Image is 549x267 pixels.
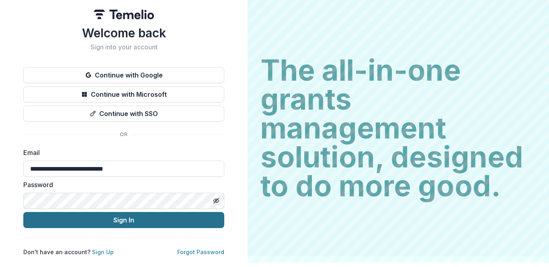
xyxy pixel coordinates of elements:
button: Continue with Google [23,67,224,83]
a: Forgot Password [177,249,224,255]
h2: Sign into your account [23,43,224,51]
a: Sign Up [92,249,114,255]
button: Sign In [23,212,224,228]
button: Continue with SSO [23,106,224,122]
label: Email [23,148,219,157]
img: Temelio [94,10,154,19]
label: Password [23,180,219,190]
button: Continue with Microsoft [23,86,224,102]
h1: Welcome back [23,26,224,40]
button: Toggle password visibility [210,194,223,207]
p: Don't have an account? [23,248,114,256]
